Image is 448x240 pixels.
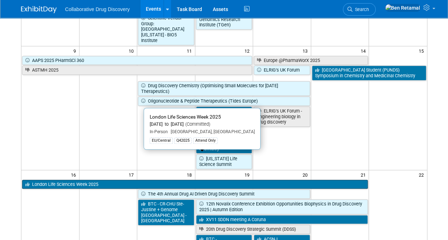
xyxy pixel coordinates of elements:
[168,129,254,134] span: [GEOGRAPHIC_DATA], [GEOGRAPHIC_DATA]
[22,56,252,65] a: AAPS 2025 PHarmSCi 360
[184,121,210,127] span: (Committed)
[343,3,376,16] a: Search
[254,56,368,65] a: Europe @PharmaWorX 2025
[302,170,311,179] span: 20
[138,199,194,225] a: BTC - CR-CHU Ste-Justine + Genome [GEOGRAPHIC_DATA] - [GEOGRAPHIC_DATA]
[150,114,221,120] span: London Life Sciences Week 2025
[302,46,311,55] span: 13
[193,137,218,144] div: Attend Only
[128,170,137,179] span: 17
[150,137,173,144] div: EU/Central
[21,6,57,13] img: ExhibitDay
[360,46,369,55] span: 14
[138,189,310,199] a: The 4th Annual Drug AI Driven Drug Discovery Summit
[352,7,369,12] span: Search
[150,129,168,134] span: In-Person
[186,46,195,55] span: 11
[138,96,310,106] a: Oligonucleotide & Peptide Therapeutics (Tides Europe)
[196,215,368,224] a: XV11 SDDN meeting A Coruna
[254,106,310,127] a: ELRIG’s UK Forum - Engineering biology in drug discovery
[150,121,254,127] div: [DATE] to [DATE]
[65,6,130,12] span: Collaborative Drug Discovery
[418,170,427,179] span: 22
[128,46,137,55] span: 10
[186,170,195,179] span: 18
[312,66,426,80] a: [GEOGRAPHIC_DATA] Student (PUNDS) Symposium in Chemistry and Medicinal Chemistry
[196,199,368,214] a: 12th Novalix Conference Exhibition Opportunities Biophysics in Drug Discovery 2025 | Autumn Edition
[70,170,79,179] span: 16
[22,66,252,75] a: ASTMH 2025
[385,4,421,12] img: Ben Retamal
[138,81,310,96] a: Drug Discovery Chemistry (Optimising Small Molecules for [DATE] Therapeutics)
[22,180,368,189] a: London Life Sciences Week 2025
[174,137,192,144] div: Q42025
[73,46,79,55] span: 9
[418,46,427,55] span: 15
[244,46,253,55] span: 12
[196,154,252,169] a: [US_STATE] Life Science Summit
[360,170,369,179] span: 21
[196,225,310,234] a: 20th Drug Discovery Strategic Summit (DDSS)
[254,66,310,75] a: ELRIG’s UK Forum
[244,170,253,179] span: 19
[138,14,194,45] a: Scientific Vendor Group: [GEOGRAPHIC_DATA][US_STATE] - BIO5 Institute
